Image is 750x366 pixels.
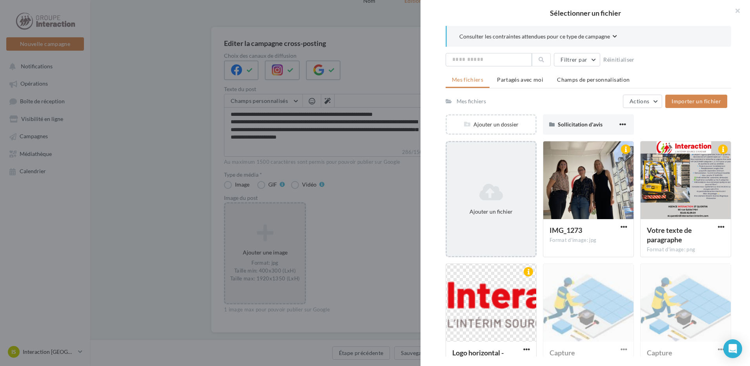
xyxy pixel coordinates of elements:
[459,33,610,40] span: Consulter les contraintes attendues pour ce type de campagne
[600,55,638,64] button: Réinitialiser
[550,237,627,244] div: Format d'image: jpg
[452,76,483,83] span: Mes fichiers
[665,95,727,108] button: Importer un fichier
[459,32,617,42] button: Consulter les contraintes attendues pour ce type de campagne
[554,53,600,66] button: Filtrer par
[723,339,742,358] div: Open Intercom Messenger
[497,76,543,83] span: Partagés avec moi
[450,208,532,216] div: Ajouter un fichier
[557,76,630,83] span: Champs de personnalisation
[672,98,721,104] span: Importer un fichier
[623,95,662,108] button: Actions
[647,226,692,244] span: Votre texte de paragraphe
[550,226,582,234] span: IMG_1273
[558,121,603,128] span: Sollicitation d'avis
[647,246,725,253] div: Format d'image: png
[433,9,737,16] h2: Sélectionner un fichier
[630,98,649,104] span: Actions
[447,121,535,128] div: Ajouter un dossier
[457,97,486,105] div: Mes fichiers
